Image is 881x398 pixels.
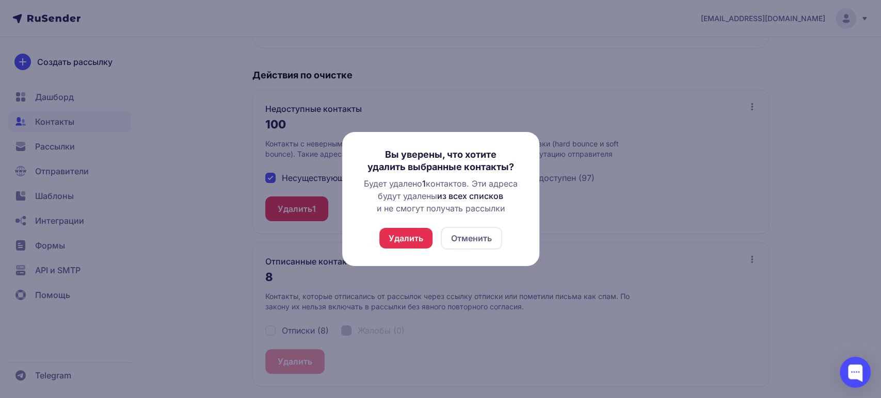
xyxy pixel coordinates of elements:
h3: Вы уверены, что хотите удалить выбранные контакты? [359,148,523,173]
div: Будет удалено контактов. Эти адреса будут удалены и не смогут получать рассылки [359,177,523,214]
button: Удалить [379,228,433,248]
span: из всех списков [437,191,503,201]
span: 1 [422,178,426,189]
button: Отменить [441,227,502,250]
